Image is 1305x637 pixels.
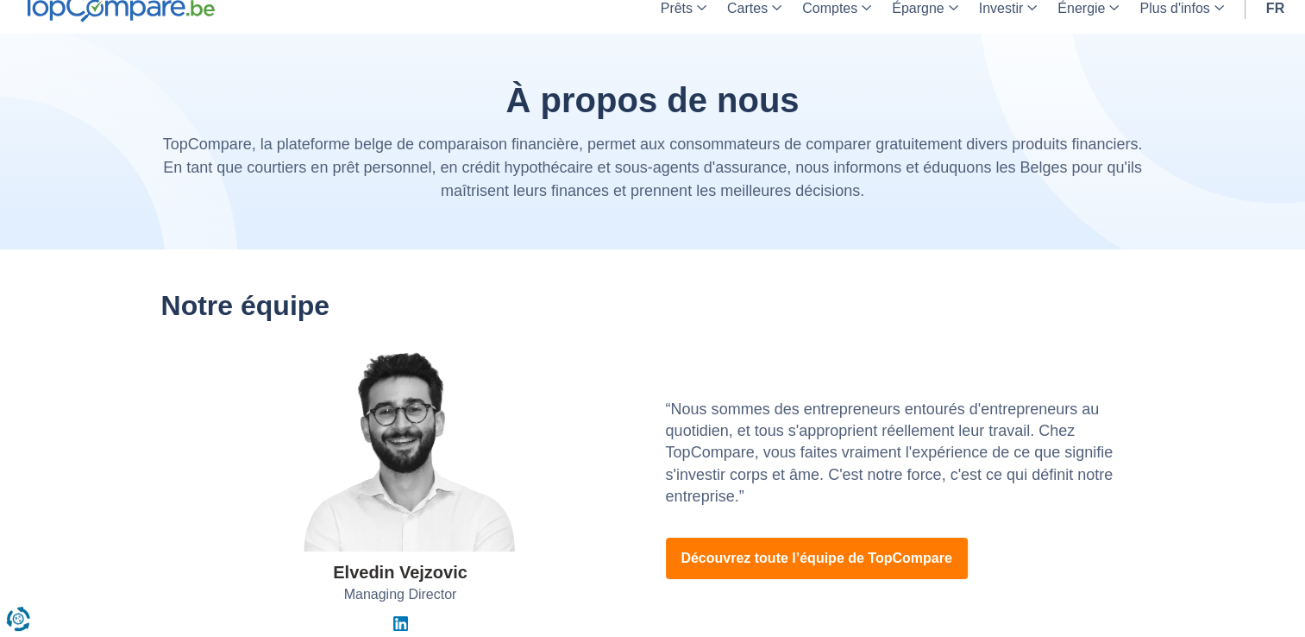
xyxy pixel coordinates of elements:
div: Elvedin Vejzovic [333,560,467,585]
span: Managing Director [344,585,457,605]
img: Linkedin Elvedin Vejzovic [393,616,408,631]
p: TopCompare, la plateforme belge de comparaison financière, permet aux consommateurs de comparer g... [161,133,1145,203]
h1: À propos de nous [161,81,1145,119]
img: Elvedin Vejzovic [262,347,538,552]
p: “Nous sommes des entrepreneurs entourés d'entrepreneurs au quotidien, et tous s'approprient réell... [666,399,1145,508]
a: Découvrez toute l’équipe de TopCompare [666,538,968,579]
h2: Notre équipe [161,291,1145,321]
